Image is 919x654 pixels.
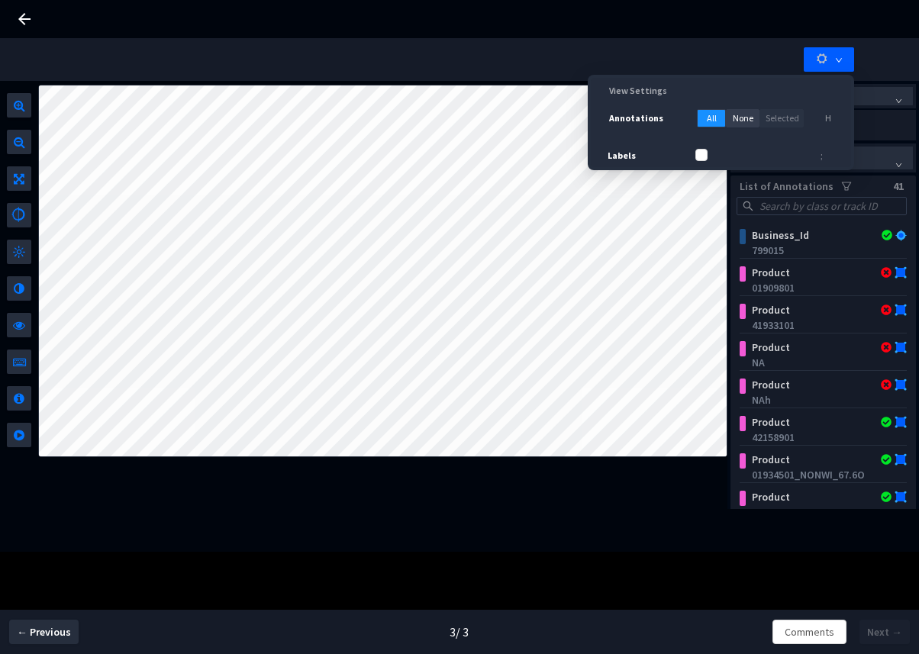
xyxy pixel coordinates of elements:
span: ; [821,150,823,161]
button: None [726,109,759,127]
span: All [707,111,717,126]
span: H [825,112,831,124]
button: Selected [759,109,804,127]
span: Labels [608,150,636,161]
span: View Settings [609,85,667,96]
span: None [733,111,753,126]
button: All [697,109,726,127]
label: Annotations [609,111,663,126]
